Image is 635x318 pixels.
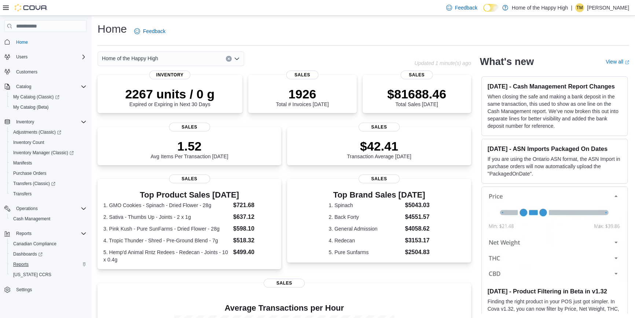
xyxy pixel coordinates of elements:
span: TM [576,3,583,12]
input: Dark Mode [483,4,499,12]
dt: 2. Back Forty [328,213,402,221]
span: My Catalog (Beta) [10,103,87,112]
span: Purchase Orders [10,169,87,178]
p: 1.52 [151,139,228,153]
a: Feedback [443,0,480,15]
a: Manifests [10,159,35,167]
p: $42.41 [347,139,411,153]
dd: $721.68 [233,201,275,210]
span: Inventory Count [13,140,44,145]
button: Catalog [13,82,34,91]
dd: $3153.17 [405,236,430,245]
div: Transaction Average [DATE] [347,139,411,159]
span: Canadian Compliance [13,241,56,247]
span: Customers [13,67,87,76]
button: Inventory [13,118,37,126]
span: Sales [169,174,210,183]
a: Transfers (Classic) [10,179,58,188]
div: Total # Invoices [DATE] [276,87,328,107]
a: Reports [10,260,32,269]
dt: 3. Pink Kush - Pure SunFarms - Dried Flower - 28g [103,225,230,232]
dd: $637.12 [233,213,275,221]
span: Home [13,37,87,46]
button: Open list of options [234,56,240,62]
dt: 4. Tropic Thunder - Shred - Pre-Ground Blend - 7g [103,237,230,244]
a: Adjustments (Classic) [10,128,64,137]
button: My Catalog (Beta) [7,102,89,112]
div: Avg Items Per Transaction [DATE] [151,139,228,159]
span: Inventory Count [10,138,87,147]
span: Inventory [13,118,87,126]
span: [US_STATE] CCRS [13,272,51,278]
h2: What's new [480,56,534,68]
span: Sales [286,71,319,79]
span: Adjustments (Classic) [13,129,61,135]
button: Inventory [1,117,89,127]
span: Feedback [143,28,165,35]
span: Washington CCRS [10,270,87,279]
h1: Home [98,22,127,36]
button: Inventory Count [7,137,89,148]
a: Dashboards [7,249,89,259]
p: 2267 units / 0 g [125,87,214,101]
span: Cash Management [13,216,50,222]
a: My Catalog (Classic) [10,93,62,101]
span: Adjustments (Classic) [10,128,87,137]
button: Catalog [1,82,89,92]
button: Users [1,52,89,62]
h3: [DATE] - Product Filtering in Beta in v1.32 [488,288,621,295]
a: Customers [13,68,40,76]
span: Settings [16,287,32,293]
span: Catalog [16,84,31,90]
p: [PERSON_NAME] [587,3,629,12]
img: Cova [15,4,48,11]
a: Home [13,38,31,47]
span: Feedback [455,4,477,11]
span: Sales [169,123,210,131]
span: Manifests [10,159,87,167]
button: Users [13,53,30,61]
div: Expired or Expiring in Next 30 Days [125,87,214,107]
span: Reports [16,231,32,236]
span: Customers [16,69,37,75]
a: Adjustments (Classic) [7,127,89,137]
dd: $4058.62 [405,224,430,233]
a: [US_STATE] CCRS [10,270,54,279]
span: Transfers [10,189,87,198]
button: Settings [1,284,89,295]
span: Manifests [13,160,32,166]
a: Transfers [10,189,34,198]
h3: [DATE] - ASN Imports Packaged On Dates [488,145,621,152]
span: Sales [264,279,305,288]
div: Tristen Mueller [575,3,584,12]
span: My Catalog (Classic) [10,93,87,101]
span: Inventory [149,71,190,79]
button: Canadian Compliance [7,239,89,249]
dd: $4551.57 [405,213,430,221]
span: Cash Management [10,214,87,223]
dt: 1. Spinach [328,202,402,209]
span: Catalog [13,82,87,91]
a: Cash Management [10,214,53,223]
span: Operations [16,206,38,212]
span: My Catalog (Classic) [13,94,59,100]
span: Users [13,53,87,61]
span: Transfers [13,191,32,197]
a: My Catalog (Beta) [10,103,52,112]
span: Users [16,54,27,60]
span: Reports [13,229,87,238]
span: Inventory [16,119,34,125]
dt: 2. Sativa - Thumbs Up - Joints - 2 x 1g [103,213,230,221]
p: Updated 1 minute(s) ago [414,60,471,66]
span: My Catalog (Beta) [13,104,49,110]
span: Reports [10,260,87,269]
span: Sales [400,71,433,79]
span: Transfers (Classic) [10,179,87,188]
button: Cash Management [7,214,89,224]
span: Inventory Manager (Classic) [10,148,87,157]
dt: 5. Pure Sunfarms [328,249,402,256]
button: Manifests [7,158,89,168]
p: When closing the safe and making a bank deposit in the same transaction, this used to show as one... [488,93,621,130]
nav: Complex example [4,33,87,314]
button: Operations [1,203,89,214]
